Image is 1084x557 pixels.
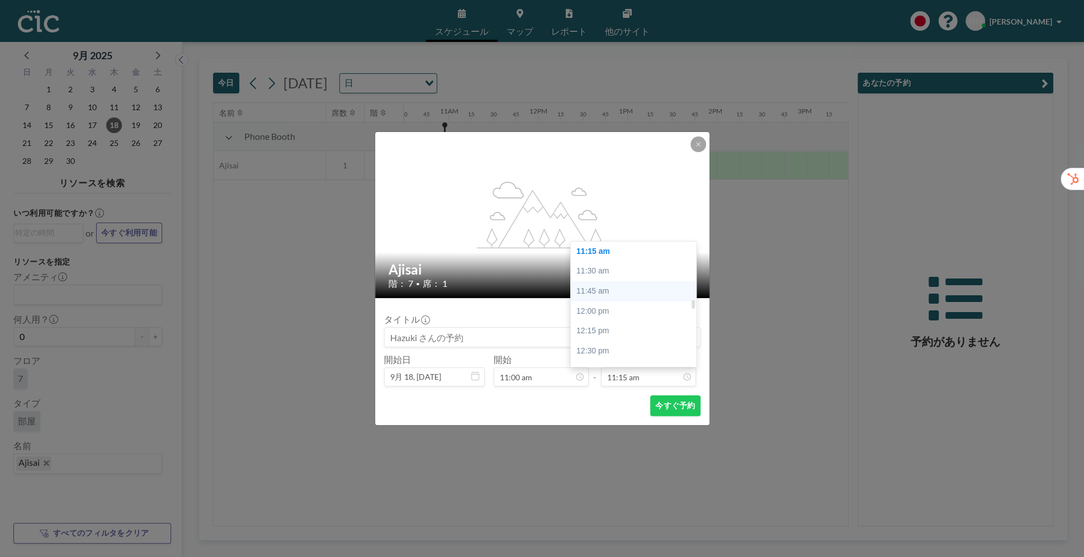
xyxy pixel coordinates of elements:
[384,354,411,365] label: 開始日
[385,328,700,347] input: Hazuki さんの予約
[571,361,696,381] div: 12:45 pm
[416,280,420,288] span: •
[384,314,429,325] label: タイトル
[571,321,696,341] div: 12:15 pm
[571,341,696,361] div: 12:30 pm
[593,358,597,383] span: -
[650,395,700,416] button: 今すぐ予約
[494,354,512,365] label: 開始
[571,281,696,301] div: 11:45 am
[476,181,608,248] g: flex-grow: 1.2;
[571,301,696,322] div: 12:00 pm
[571,242,696,262] div: 11:15 am
[571,261,696,281] div: 11:30 am
[389,261,697,278] h2: Ajisai
[423,278,447,289] span: 席： 1
[389,278,413,289] span: 階： 7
